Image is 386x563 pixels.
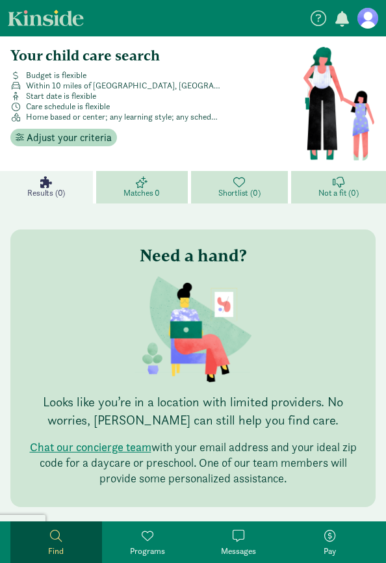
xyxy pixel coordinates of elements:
[26,70,86,81] span: Budget is flexible
[10,47,303,65] h4: Your child care search
[102,521,194,563] a: Programs
[318,188,358,198] span: Not a fit (0)
[26,439,360,486] p: with your email address and your ideal zip code for a daycare or preschool. One of our team membe...
[285,521,376,563] a: Pay
[26,101,110,112] span: Care schedule is flexible
[26,91,96,101] span: Start date is flexible
[10,129,117,147] button: Adjust your criteria
[140,245,247,266] h3: Need a hand?
[324,545,336,558] span: Pay
[26,81,221,91] span: Within 10 miles of [GEOGRAPHIC_DATA], [GEOGRAPHIC_DATA]
[218,188,260,198] span: Shortlist (0)
[26,393,360,429] p: Looks like you’re in a location with limited providers. No worries, [PERSON_NAME] can still help ...
[10,521,102,563] a: Find
[193,521,285,563] a: Messages
[27,130,112,146] span: Adjust your criteria
[48,545,64,558] span: Find
[26,112,221,122] span: Home based or center; any learning style; any schedule type
[30,439,151,455] button: Chat our concierge team
[221,545,256,558] span: Messages
[191,171,291,203] a: Shortlist (0)
[123,188,160,198] span: Matches 0
[96,171,191,203] a: Matches 0
[8,10,84,26] a: Kinside
[130,545,165,558] span: Programs
[291,171,386,203] a: Not a fit (0)
[27,188,65,198] span: Results (0)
